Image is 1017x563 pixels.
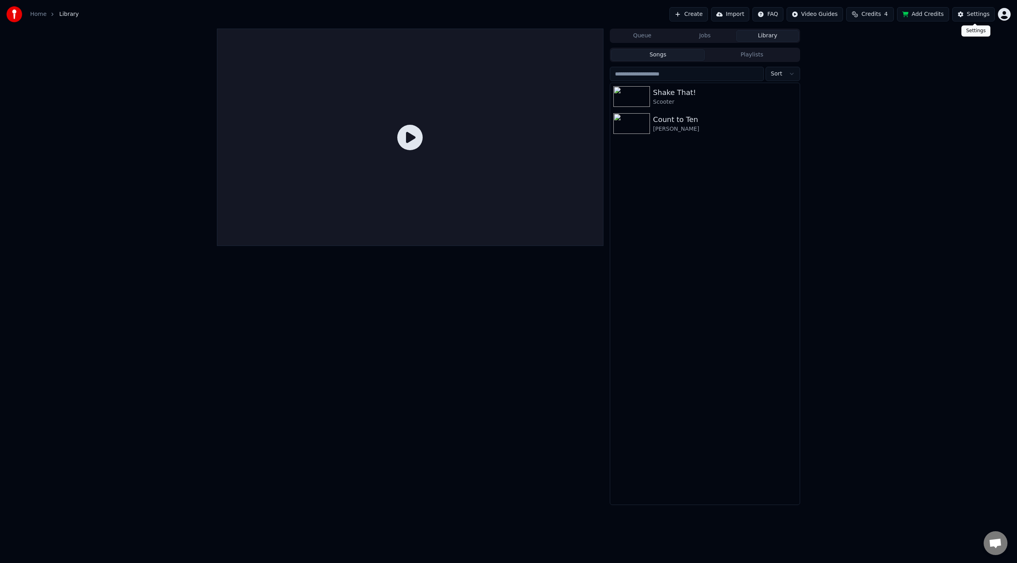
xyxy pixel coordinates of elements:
button: Import [711,7,749,21]
div: Settings [961,25,990,37]
button: Songs [611,49,705,61]
nav: breadcrumb [30,10,79,18]
button: Create [669,7,708,21]
div: [PERSON_NAME] [653,125,797,133]
span: Library [59,10,79,18]
div: Settings [967,10,990,18]
button: Queue [611,30,674,42]
div: Open chat [984,531,1007,555]
button: Video Guides [787,7,843,21]
button: Settings [952,7,995,21]
div: Scooter [653,98,797,106]
button: FAQ [752,7,783,21]
button: Library [736,30,799,42]
img: youka [6,6,22,22]
button: Jobs [674,30,737,42]
div: Shake That! [653,87,797,98]
a: Home [30,10,46,18]
span: Sort [771,70,782,78]
button: Playlists [705,49,799,61]
span: 4 [884,10,888,18]
button: Add Credits [897,7,949,21]
div: Count to Ten [653,114,797,125]
button: Credits4 [846,7,894,21]
span: Credits [861,10,881,18]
